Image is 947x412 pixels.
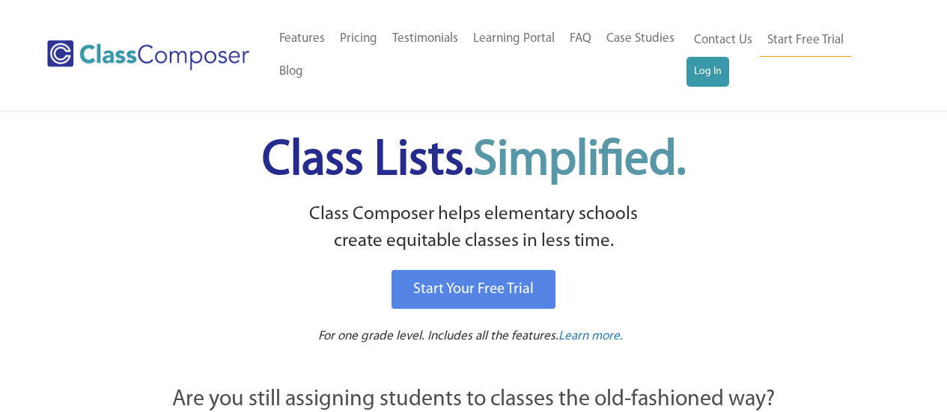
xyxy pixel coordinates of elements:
[686,57,729,87] a: Log In
[272,22,332,55] a: Features
[385,22,466,55] a: Testimonials
[466,22,562,55] a: Learning Portal
[413,282,534,297] span: Start Your Free Trial
[760,24,851,58] a: Start Free Trial
[686,24,889,87] nav: Header Menu
[599,22,682,55] a: Case Studies
[272,55,311,88] a: Blog
[562,22,599,55] a: FAQ
[473,137,686,185] span: Simplified.
[558,328,623,346] a: Learn more.
[272,22,686,88] nav: Header Menu
[332,22,385,55] a: Pricing
[392,270,555,309] a: Start Your Free Trial
[686,24,760,57] a: Contact Us
[558,330,623,342] span: Learn more.
[262,137,686,185] span: Class Lists.
[47,40,249,70] img: Class Composer
[318,330,558,342] span: For one grade level. Includes all the features.
[90,201,858,256] p: Class Composer helps elementary schools create equitable classes in less time.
